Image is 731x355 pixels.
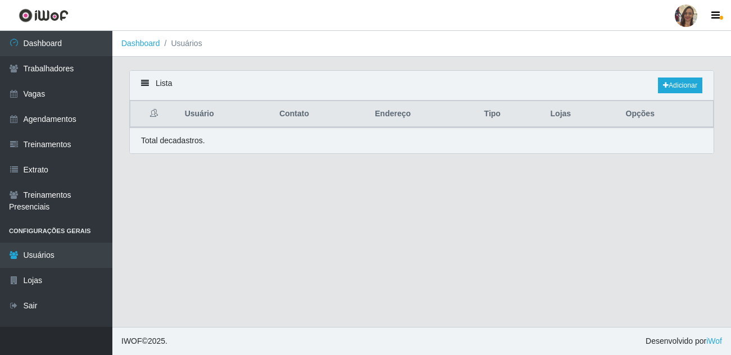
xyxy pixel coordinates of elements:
th: Contato [273,101,368,128]
a: Dashboard [121,39,160,48]
th: Opções [619,101,714,128]
div: Lista [130,71,714,101]
th: Lojas [544,101,619,128]
th: Usuário [178,101,273,128]
li: Usuários [160,38,202,49]
img: CoreUI Logo [19,8,69,22]
nav: breadcrumb [112,31,731,57]
span: Desenvolvido por [646,335,722,347]
p: Total de cadastros. [141,135,205,147]
th: Endereço [368,101,477,128]
a: iWof [706,336,722,345]
th: Tipo [478,101,544,128]
a: Adicionar [658,78,702,93]
span: IWOF [121,336,142,345]
span: © 2025 . [121,335,167,347]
